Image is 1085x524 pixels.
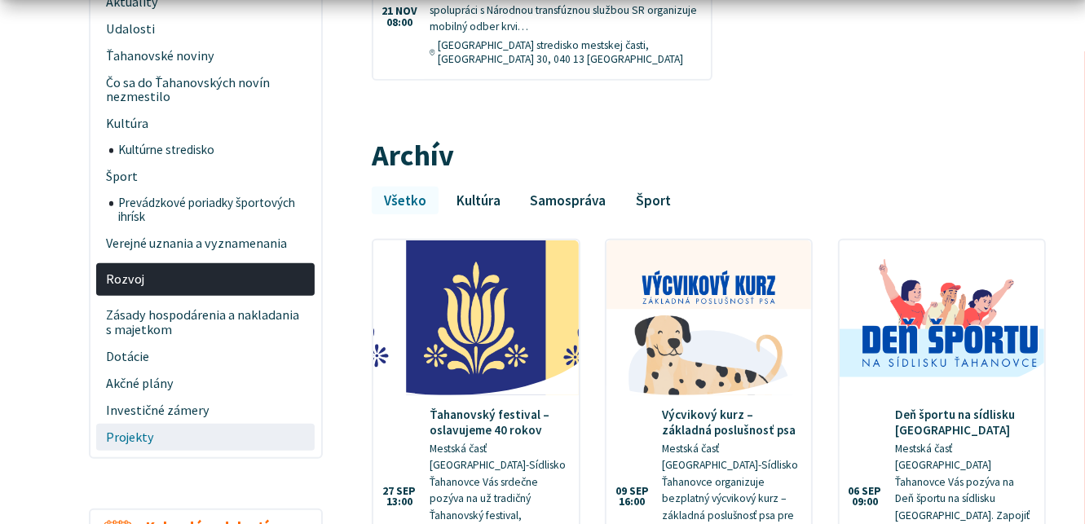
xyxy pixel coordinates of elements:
[372,187,438,214] a: Všetko
[518,187,618,214] a: Samospráva
[96,230,315,257] a: Verejné uznania a vyznamenania
[106,424,306,451] span: Projekty
[96,42,315,69] a: Ťahanovské noviny
[849,496,882,508] span: 09:00
[106,42,306,69] span: Ťahanovské noviny
[106,266,306,293] span: Rozvoj
[615,496,649,508] span: 16:00
[382,6,393,17] span: 21
[106,164,306,191] span: Šport
[382,486,394,497] span: 27
[106,111,306,138] span: Kultúra
[118,138,306,164] span: Kultúrne stredisko
[106,302,306,344] span: Zásady hospodárenia a nakladania s majetkom
[382,496,416,508] span: 13:00
[96,15,315,42] a: Udalosti
[372,139,1045,172] h2: Archív
[624,187,682,214] a: Šport
[849,486,860,497] span: 06
[629,486,649,497] span: sep
[862,486,882,497] span: sep
[663,407,800,437] h4: Výcvikový kurz – základná poslušnosť psa
[96,397,315,424] a: Investičné zámery
[96,344,315,371] a: Dotácie
[96,302,315,344] a: Zásady hospodárenia a nakladania s majetkom
[96,111,315,138] a: Kultúra
[109,138,315,164] a: Kultúrne stredisko
[106,344,306,371] span: Dotácie
[106,397,306,424] span: Investičné zámery
[438,38,699,66] span: [GEOGRAPHIC_DATA] stredisko mestskej časti, [GEOGRAPHIC_DATA] 30, 040 13 [GEOGRAPHIC_DATA]
[96,263,315,297] a: Rozvoj
[96,69,315,111] a: Čo sa do Ťahanovských novín nezmestilo
[106,371,306,398] span: Akčné plány
[118,191,306,231] span: Prevádzkové poriadky športových ihrísk
[96,164,315,191] a: Šport
[106,230,306,257] span: Verejné uznania a vyznamenania
[396,486,416,497] span: sep
[615,486,627,497] span: 09
[395,6,417,17] span: nov
[444,187,512,214] a: Kultúra
[96,371,315,398] a: Akčné plány
[106,15,306,42] span: Udalosti
[382,17,417,29] span: 08:00
[430,407,567,437] h4: Ťahanovský festival – oslavujeme 40 rokov
[96,424,315,451] a: Projekty
[895,407,1032,437] h4: Deň športu na sídlisku [GEOGRAPHIC_DATA]
[109,191,315,231] a: Prevádzkové poriadky športových ihrísk
[106,69,306,111] span: Čo sa do Ťahanovských novín nezmestilo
